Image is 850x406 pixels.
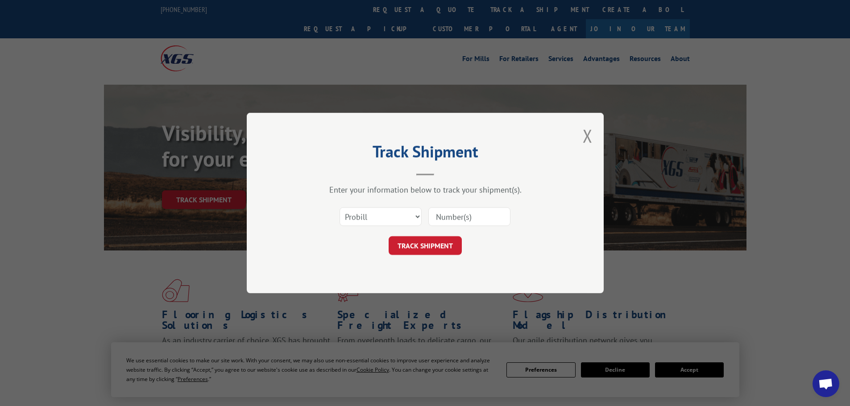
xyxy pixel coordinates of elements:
h2: Track Shipment [291,145,559,162]
input: Number(s) [428,207,510,226]
div: Enter your information below to track your shipment(s). [291,185,559,195]
div: Open chat [813,370,839,397]
button: TRACK SHIPMENT [389,236,462,255]
button: Close modal [583,124,593,148]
